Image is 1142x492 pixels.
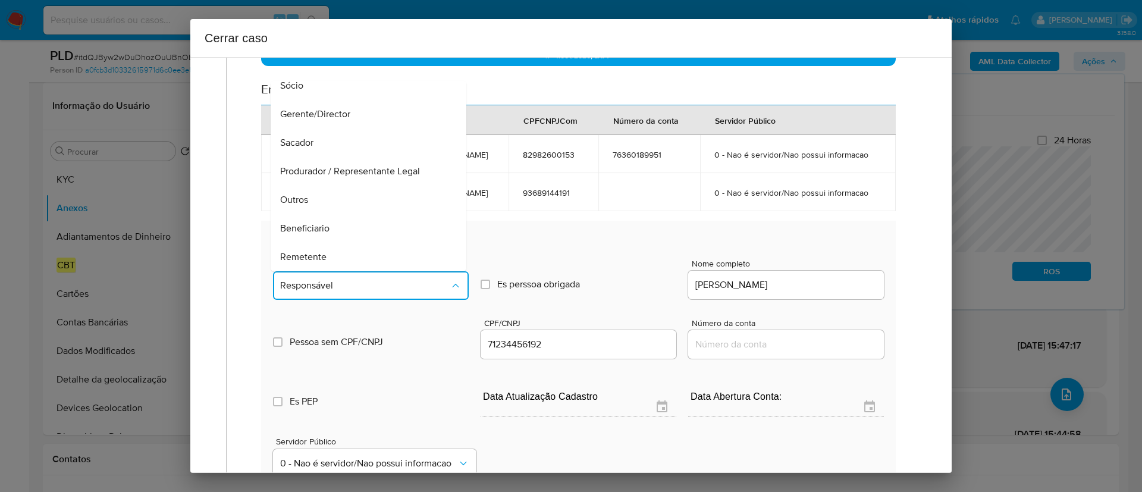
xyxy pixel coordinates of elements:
[598,173,700,211] td: NumConta
[481,337,676,352] input: CPF/CNPJ
[273,271,469,300] button: Tipo de envolvimento
[280,223,330,234] span: Beneficiario
[714,149,881,160] span: 0 - Nao é servidor/Nao possui informacao
[290,336,383,348] span: Pessoa sem CPF/CNPJ
[688,277,884,293] input: Nome do envolvido
[714,187,881,198] span: 0 - Nao é servidor/Nao possui informacao
[613,149,686,160] span: 76360189951
[700,173,896,211] td: ServPub
[701,106,790,134] div: Servidor Público
[280,165,420,177] span: Produrador / Representante Legal
[692,259,887,268] span: Nome completo
[280,137,313,149] span: Sacador
[290,396,318,408] span: Es PEP
[273,337,283,347] input: Pessoa sem CPF/CNPJ
[280,280,450,292] span: Responsável
[280,194,308,206] span: Outros
[523,187,584,198] span: 93689144191
[692,319,887,328] span: Número da conta
[273,449,476,478] button: Is ServPub
[280,457,457,469] span: 0 - Nao é servidor/Nao possui informacao
[509,106,592,134] div: CPFCNPJCom
[497,278,580,290] span: Es perssoa obrigada
[280,80,303,92] span: Sócio
[205,29,937,48] h2: Cerrar caso
[598,135,700,173] td: NumConta
[523,149,584,160] span: 82982600153
[700,135,896,173] td: ServPub
[271,14,466,357] ul: Tipo de envolvimento
[261,81,315,100] h2: Envolvido
[481,280,490,289] input: Es perssoa obrigada
[280,108,350,120] span: Gerente/Director
[280,251,327,263] span: Remetente
[599,106,693,134] div: Número da conta
[509,173,598,211] td: CPFCNPJEnv
[276,437,479,446] span: Servidor Público
[509,135,598,173] td: CPFCNPJEnv
[688,337,884,352] input: Número da conta
[484,319,680,328] span: CPF/CNPJ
